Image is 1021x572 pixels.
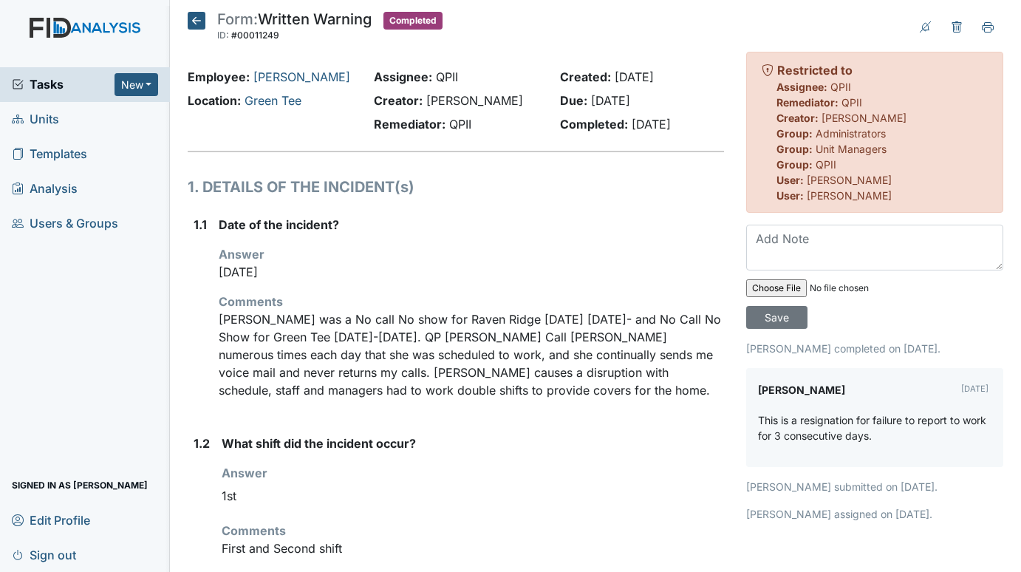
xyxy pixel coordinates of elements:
[12,143,87,166] span: Templates
[219,216,339,234] label: Date of the incident?
[816,143,887,155] span: Unit Managers
[758,412,991,443] p: This is a resignation for failure to report to work for 3 consecutive days.
[807,174,892,186] span: [PERSON_NAME]
[188,69,250,84] strong: Employee:
[245,93,301,108] a: Green Tee
[194,216,207,234] label: 1.1
[776,189,804,202] strong: User:
[374,69,432,84] strong: Assignee:
[841,96,862,109] span: QPII
[746,306,807,329] input: Save
[560,93,587,108] strong: Due:
[12,543,76,566] span: Sign out
[961,384,988,394] small: [DATE]
[436,69,458,84] span: QPII
[12,75,115,93] a: Tasks
[217,12,372,44] div: Written Warning
[12,212,118,235] span: Users & Groups
[219,293,283,310] label: Comments
[632,117,671,132] span: [DATE]
[449,117,471,132] span: QPII
[816,158,836,171] span: QPII
[217,30,229,41] span: ID:
[615,69,654,84] span: [DATE]
[219,310,724,399] p: [PERSON_NAME] was a No call No show for Raven Ridge [DATE] [DATE]- and No Call No Show for Green ...
[560,117,628,132] strong: Completed:
[253,69,350,84] a: [PERSON_NAME]
[374,117,445,132] strong: Remediator:
[222,539,724,557] p: First and Second shift
[12,474,148,497] span: Signed in as [PERSON_NAME]
[776,174,804,186] strong: User:
[560,69,611,84] strong: Created:
[219,247,264,262] strong: Answer
[426,93,523,108] span: [PERSON_NAME]
[807,189,892,202] span: [PERSON_NAME]
[115,73,159,96] button: New
[188,176,724,198] h1: 1. DETAILS OF THE INCIDENT(s)
[777,63,853,78] strong: Restricted to
[194,435,210,452] label: 1.2
[816,127,886,140] span: Administrators
[231,30,279,41] span: #00011249
[776,96,839,109] strong: Remediator:
[746,341,1003,356] p: [PERSON_NAME] completed on [DATE].
[776,158,813,171] strong: Group:
[746,506,1003,522] p: [PERSON_NAME] assigned on [DATE].
[776,127,813,140] strong: Group:
[222,435,416,452] label: What shift did the incident occur?
[217,10,258,28] span: Form:
[219,263,724,281] p: [DATE]
[12,177,78,200] span: Analysis
[188,93,241,108] strong: Location:
[222,466,267,480] strong: Answer
[12,108,59,131] span: Units
[222,522,286,539] label: Comments
[822,112,906,124] span: [PERSON_NAME]
[591,93,630,108] span: [DATE]
[830,81,851,93] span: QPII
[374,93,423,108] strong: Creator:
[222,482,724,510] div: 1st
[776,143,813,155] strong: Group:
[776,81,827,93] strong: Assignee:
[746,479,1003,494] p: [PERSON_NAME] submitted on [DATE].
[383,12,443,30] span: Completed
[776,112,819,124] strong: Creator:
[12,508,90,531] span: Edit Profile
[758,380,845,401] label: [PERSON_NAME]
